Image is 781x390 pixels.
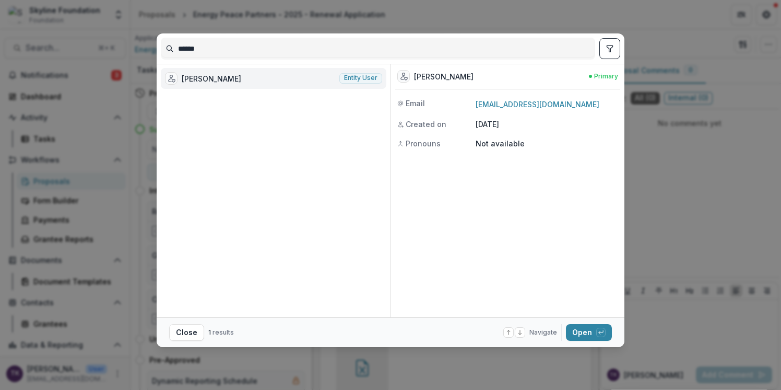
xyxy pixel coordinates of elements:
[414,71,474,82] div: [PERSON_NAME]
[406,98,425,109] span: Email
[344,74,377,82] span: Entity user
[566,324,612,341] button: Open
[529,328,557,337] span: Navigate
[208,328,211,336] span: 1
[476,138,618,149] p: Not available
[182,73,241,84] div: [PERSON_NAME]
[169,324,204,341] button: Close
[406,119,446,130] span: Created on
[212,328,234,336] span: results
[406,138,441,149] span: Pronouns
[476,100,599,109] a: [EMAIL_ADDRESS][DOMAIN_NAME]
[599,38,620,59] button: toggle filters
[476,119,618,130] p: [DATE]
[594,72,618,81] span: Primary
